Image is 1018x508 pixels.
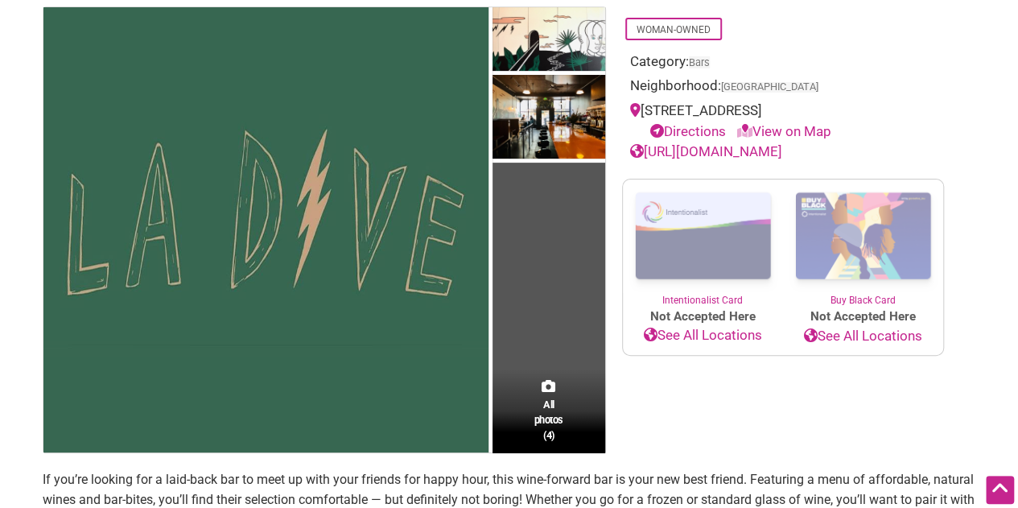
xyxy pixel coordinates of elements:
img: Buy Black Card [783,180,943,294]
span: Not Accepted Here [783,308,943,326]
img: Intentionalist Card [623,180,783,293]
div: Category: [630,52,936,76]
a: See All Locations [623,325,783,346]
a: [URL][DOMAIN_NAME] [630,143,782,159]
div: Neighborhood: [630,76,936,101]
a: Woman-Owned [637,24,711,35]
div: [STREET_ADDRESS] [630,101,936,142]
a: Directions [650,123,726,139]
span: Not Accepted Here [623,308,783,326]
a: Buy Black Card [783,180,943,308]
a: View on Map [737,123,831,139]
span: All photos (4) [534,397,563,443]
a: Intentionalist Card [623,180,783,308]
span: [GEOGRAPHIC_DATA] [721,82,818,93]
a: See All Locations [783,326,943,347]
div: Scroll Back to Top [986,476,1014,504]
a: Bars [689,56,710,68]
